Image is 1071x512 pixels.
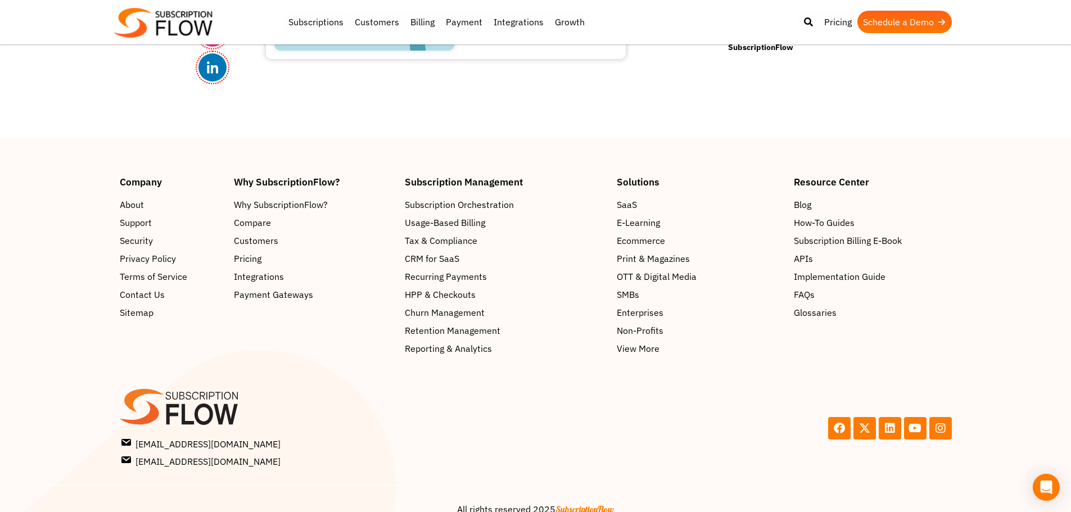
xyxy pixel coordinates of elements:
a: Print & Magazines [617,252,783,265]
span: Print & Magazines [617,252,690,265]
a: APIs [794,252,951,265]
span: Customers [234,234,278,247]
span: Pricing [234,252,261,265]
span: Blog [794,198,811,211]
span: CRM for SaaS [405,252,459,265]
a: Customers [349,11,405,33]
a: Subscriptions [283,11,349,33]
a: View More [617,342,783,355]
a: OTT & Digital Media [617,270,783,283]
span: Glossaries [794,306,837,319]
a: HPP & Checkouts [405,288,606,301]
span: OTT & Digital Media [617,270,697,283]
span: Terms of Service [120,270,187,283]
a: Privacy Policy [120,252,223,265]
span: Integrations [234,270,284,283]
a: Recurring Payments [405,270,606,283]
span: FAQs [794,288,815,301]
a: Why SubscriptionFlow? [234,198,394,211]
span: SaaS [617,198,637,211]
a: Pricing [819,11,857,33]
img: SF-logo [120,389,238,425]
span: Why SubscriptionFlow? [234,198,328,211]
span: View More [617,342,659,355]
span: Churn Management [405,306,485,319]
a: Subscription Billing E-Book [794,234,951,247]
span: About [120,198,144,211]
span: E-Learning [617,216,660,229]
a: Terms of Service [120,270,223,283]
span: [EMAIL_ADDRESS][DOMAIN_NAME] [122,454,281,468]
span: How-To Guides [794,216,855,229]
a: Compare [234,216,394,229]
span: APIs [794,252,813,265]
span: Tax & Compliance [405,234,477,247]
a: Ecommerce [617,234,783,247]
span: Subscription Billing E-Book [794,234,902,247]
span: Compare [234,216,271,229]
span: Security [120,234,153,247]
span: Support [120,216,152,229]
h4: Resource Center [794,177,951,187]
span: SMBs [617,288,639,301]
span: Enterprises [617,306,663,319]
h4: Why SubscriptionFlow? [234,177,394,187]
span: Ecommerce [617,234,665,247]
a: Growth [549,11,590,33]
span: Payment Gateways [234,288,313,301]
a: SaaS [617,198,783,211]
a: How-To Guides [794,216,951,229]
h4: Company [120,177,223,187]
a: Schedule a Demo [857,11,952,33]
a: Payment Gateways [234,288,394,301]
span: Contact Us [120,288,165,301]
a: Churn Management [405,306,606,319]
span: Privacy Policy [120,252,176,265]
a: Pricing [234,252,394,265]
a: Reporting & Analytics [405,342,606,355]
div: Open Intercom Messenger [1033,474,1060,501]
a: SMBs [617,288,783,301]
a: About [120,198,223,211]
a: E-Learning [617,216,783,229]
a: Security [120,234,223,247]
a: Blog [794,198,951,211]
h4: Solutions [617,177,783,187]
span: Retention Management [405,324,500,337]
a: Support [120,216,223,229]
span: Recurring Payments [405,270,487,283]
a: Glossaries [794,306,951,319]
h4: Subscription Management [405,177,606,187]
a: Retention Management [405,324,606,337]
a: Sitemap [120,306,223,319]
a: [EMAIL_ADDRESS][DOMAIN_NAME] [122,436,532,451]
a: Implementation Guide [794,270,951,283]
a: Customers [234,234,394,247]
span: Implementation Guide [794,270,885,283]
a: Contact Us [120,288,223,301]
a: Usage-Based Billing [405,216,606,229]
a: CRM for SaaS [405,252,606,265]
span: [EMAIL_ADDRESS][DOMAIN_NAME] [122,436,281,451]
span: HPP & Checkouts [405,288,476,301]
a: Payment [440,11,488,33]
a: Integrations [488,11,549,33]
span: Subscription Orchestration [405,198,514,211]
a: Enterprises [617,306,783,319]
a: Tax & Compliance [405,234,606,247]
a: Billing [405,11,440,33]
a: Subscription Orchestration [405,198,606,211]
span: Sitemap [120,306,153,319]
span: Non-Profits [617,324,663,337]
span: Reporting & Analytics [405,342,492,355]
a: [EMAIL_ADDRESS][DOMAIN_NAME] [122,454,532,468]
span: Usage-Based Billing [405,216,485,229]
a: Non-Profits [617,324,783,337]
a: FAQs [794,288,951,301]
a: Integrations [234,270,394,283]
img: Subscriptionflow [114,8,213,38]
